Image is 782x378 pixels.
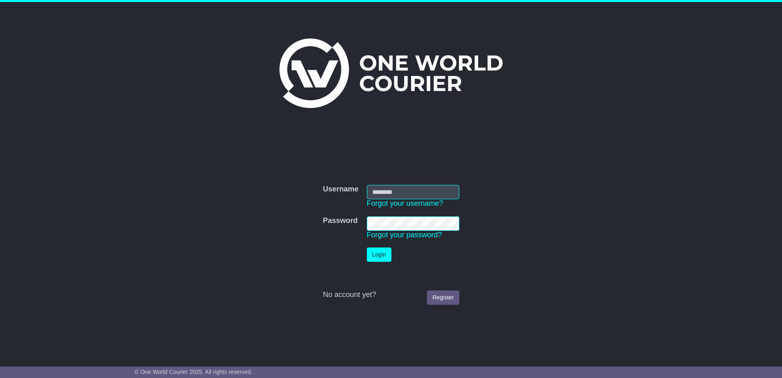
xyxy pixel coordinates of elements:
img: One World [279,38,503,108]
button: Login [367,248,391,262]
a: Register [427,290,459,305]
label: Username [323,185,358,194]
a: Forgot your username? [367,199,443,207]
span: © One World Courier 2025. All rights reserved. [135,369,253,375]
label: Password [323,216,357,225]
div: No account yet? [323,290,459,299]
a: Forgot your password? [367,231,442,239]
